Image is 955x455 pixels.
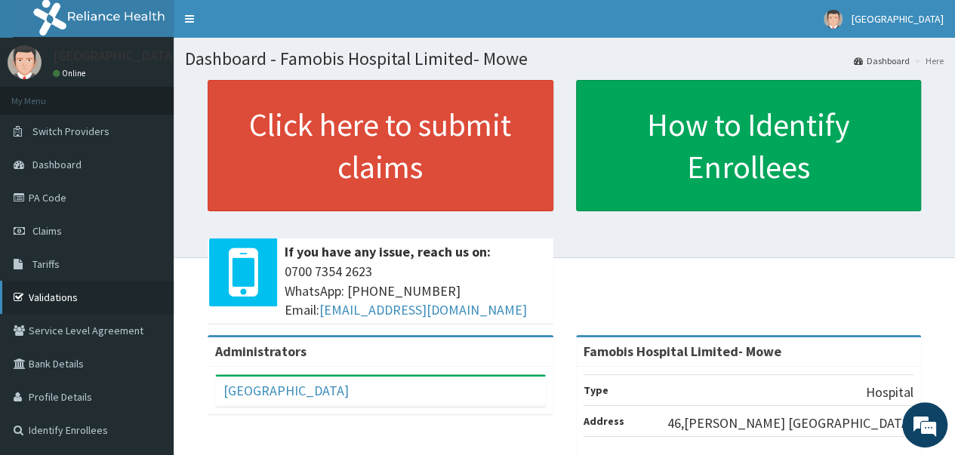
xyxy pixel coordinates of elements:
[285,262,546,320] span: 0700 7354 2623 WhatsApp: [PHONE_NUMBER] Email:
[223,382,349,399] a: [GEOGRAPHIC_DATA]
[32,257,60,271] span: Tariffs
[584,383,608,397] b: Type
[285,243,491,260] b: If you have any issue, reach us on:
[667,413,913,433] p: 46,[PERSON_NAME] [GEOGRAPHIC_DATA]
[53,68,89,78] a: Online
[32,125,109,138] span: Switch Providers
[576,80,922,211] a: How to Identify Enrollees
[854,54,910,67] a: Dashboard
[319,301,527,318] a: [EMAIL_ADDRESS][DOMAIN_NAME]
[32,224,62,238] span: Claims
[208,80,553,211] a: Click here to submit claims
[866,383,913,402] p: Hospital
[852,12,944,26] span: [GEOGRAPHIC_DATA]
[32,158,82,171] span: Dashboard
[215,343,307,360] b: Administrators
[911,54,944,67] li: Here
[584,414,624,428] b: Address
[185,49,944,69] h1: Dashboard - Famobis Hospital Limited- Mowe
[824,10,843,29] img: User Image
[8,45,42,79] img: User Image
[584,343,781,360] strong: Famobis Hospital Limited- Mowe
[53,49,177,63] p: [GEOGRAPHIC_DATA]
